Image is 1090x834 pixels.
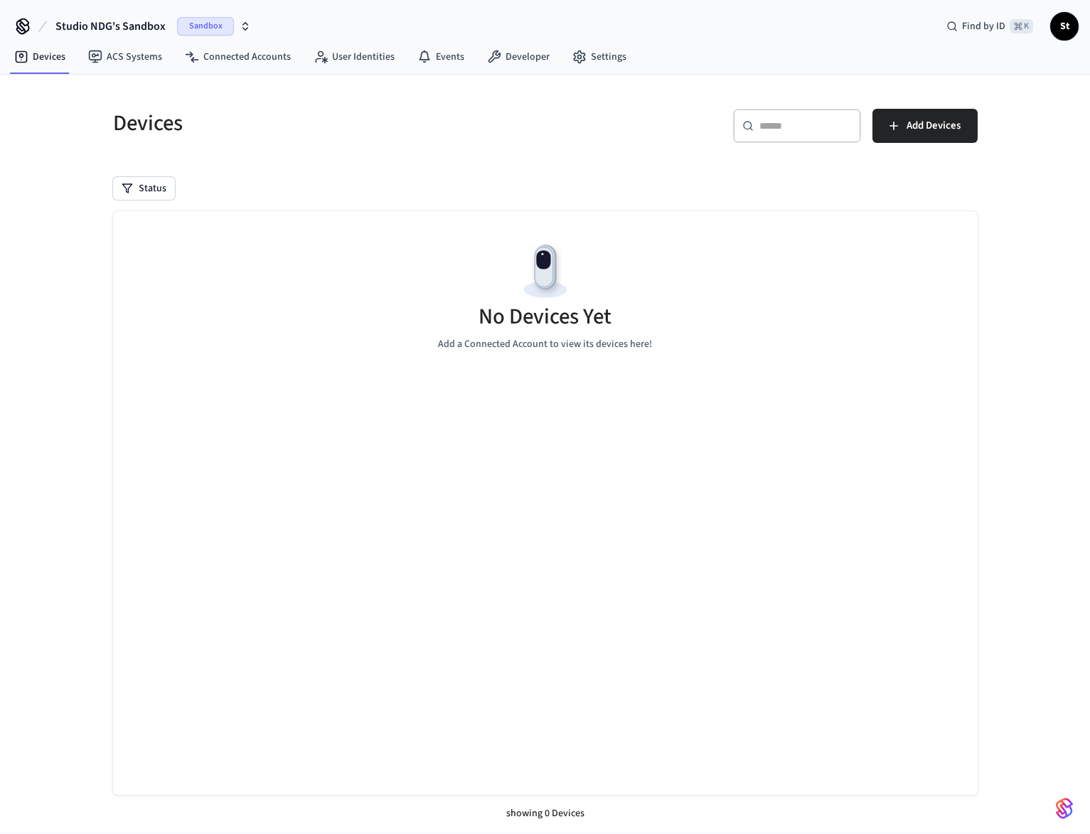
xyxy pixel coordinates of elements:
button: Add Devices [872,109,978,143]
a: ACS Systems [77,44,173,70]
div: showing 0 Devices [113,795,978,833]
span: ⌘ K [1010,19,1033,33]
a: Developer [476,44,561,70]
span: Find by ID [962,19,1005,33]
span: Add Devices [907,117,961,135]
span: Studio NDG's Sandbox [55,18,166,35]
button: Status [113,177,175,200]
h5: No Devices Yet [479,302,611,331]
span: Sandbox [177,17,234,36]
span: St [1052,14,1077,39]
a: Connected Accounts [173,44,302,70]
a: Settings [561,44,638,70]
div: Find by ID⌘ K [935,14,1044,39]
p: Add a Connected Account to view its devices here! [438,337,652,352]
a: Events [406,44,476,70]
img: SeamLogoGradient.69752ec5.svg [1056,797,1073,820]
img: Devices Empty State [513,240,577,304]
h5: Devices [113,109,537,138]
button: St [1050,12,1079,41]
a: Devices [3,44,77,70]
a: User Identities [302,44,406,70]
